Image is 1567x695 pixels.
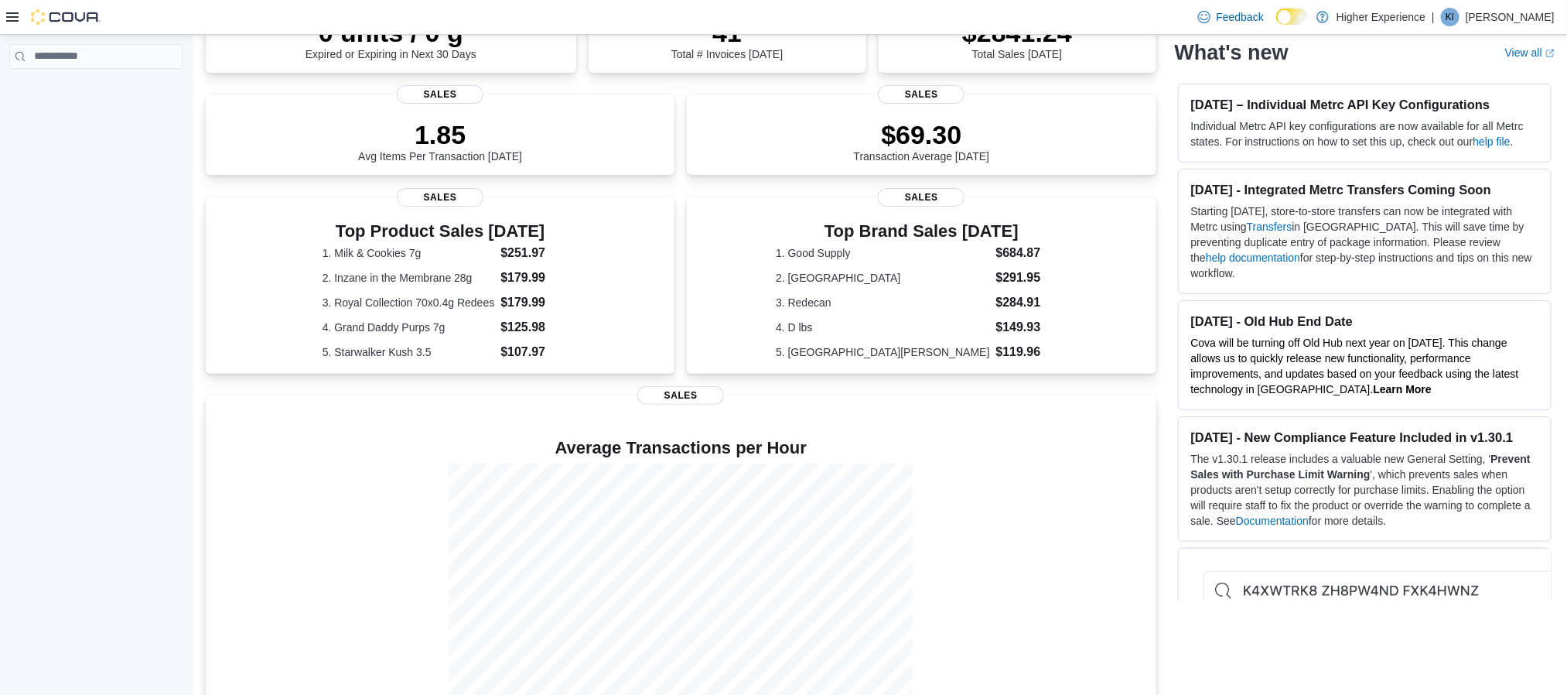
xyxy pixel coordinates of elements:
[1192,2,1270,33] a: Feedback
[500,269,558,287] dd: $179.99
[500,244,558,262] dd: $251.97
[397,188,483,207] span: Sales
[500,343,558,361] dd: $107.97
[1446,8,1454,26] span: KI
[323,245,495,261] dt: 1. Milk & Cookies 7g
[1236,515,1309,527] a: Documentation
[323,270,495,286] dt: 2. Inzane in the Membrane 28g
[397,85,483,104] span: Sales
[776,270,989,286] dt: 2. [GEOGRAPHIC_DATA]
[1374,383,1432,395] a: Learn More
[996,293,1067,312] dd: $284.91
[1191,453,1531,481] strong: Prevent Sales with Purchase Limit Warning
[1505,46,1555,59] a: View allExternal link
[1191,337,1519,395] span: Cova will be turning off Old Hub next year on [DATE]. This change allows us to quickly release ne...
[1247,221,1292,233] a: Transfers
[996,343,1067,361] dd: $119.96
[776,344,989,360] dt: 5. [GEOGRAPHIC_DATA][PERSON_NAME]
[1191,451,1538,529] p: The v1.30.1 release includes a valuable new General Setting, ' ', which prevents sales when produ...
[776,295,989,310] dt: 3. Redecan
[776,245,989,261] dt: 1. Good Supply
[878,85,964,104] span: Sales
[500,293,558,312] dd: $179.99
[1191,118,1538,149] p: Individual Metrc API key configurations are now available for all Metrc states. For instructions ...
[996,244,1067,262] dd: $684.87
[358,119,522,163] div: Avg Items Per Transaction [DATE]
[1191,97,1538,112] h3: [DATE] – Individual Metrc API Key Configurations
[878,188,964,207] span: Sales
[1191,204,1538,281] p: Starting [DATE], store-to-store transfers can now be integrated with Metrc using in [GEOGRAPHIC_D...
[323,295,495,310] dt: 3. Royal Collection 70x0.4g Redees
[1191,182,1538,197] h3: [DATE] - Integrated Metrc Transfers Coming Soon
[996,318,1067,337] dd: $149.93
[306,17,476,60] div: Expired or Expiring in Next 30 Days
[637,386,724,405] span: Sales
[1175,40,1289,65] h2: What's new
[996,269,1067,287] dd: $291.95
[1276,9,1309,25] input: Dark Mode
[1545,49,1555,58] svg: External link
[671,17,783,60] div: Total # Invoices [DATE]
[1206,252,1300,264] a: help documentation
[323,222,558,241] h3: Top Product Sales [DATE]
[1217,9,1264,25] span: Feedback
[358,119,522,150] p: 1.85
[1432,8,1435,26] p: |
[1337,8,1425,26] p: Higher Experience
[1441,8,1459,26] div: Kevin Ikeno
[1466,8,1555,26] p: [PERSON_NAME]
[1473,135,1511,148] a: help file
[500,318,558,337] dd: $125.98
[854,119,990,163] div: Transaction Average [DATE]
[854,119,990,150] p: $69.30
[776,222,1067,241] h3: Top Brand Sales [DATE]
[1191,313,1538,329] h3: [DATE] - Old Hub End Date
[962,17,1072,60] div: Total Sales [DATE]
[323,344,495,360] dt: 5. Starwalker Kush 3.5
[1191,430,1538,445] h3: [DATE] - New Compliance Feature Included in v1.30.1
[9,72,183,109] nav: Complex example
[218,439,1144,457] h4: Average Transactions per Hour
[776,320,989,335] dt: 4. D lbs
[1276,25,1277,26] span: Dark Mode
[31,9,101,25] img: Cova
[323,320,495,335] dt: 4. Grand Daddy Purps 7g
